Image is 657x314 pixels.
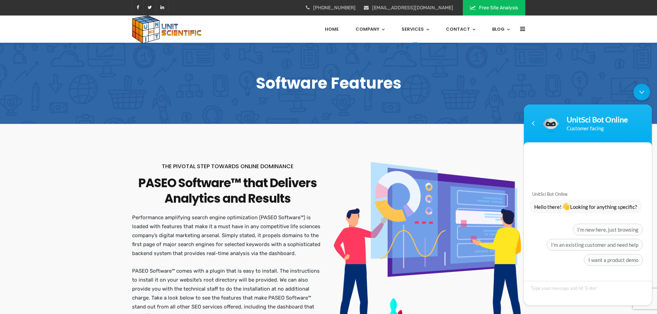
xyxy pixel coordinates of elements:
a: Contact [446,16,475,43]
a: Home [325,16,339,43]
p: Software Features [132,74,525,93]
a: Company [356,16,385,43]
li: [PHONE_NUMBER] [306,3,356,12]
iframe: SalesIQ Chatwindow [520,80,655,309]
p: Performance amplifying search engine optimization (PASEO Software™) is loaded with features that ... [132,213,323,258]
h3: PASEO Software™ that Delivers Analytics and Results [132,175,323,206]
a: Blog [492,16,510,43]
li: [EMAIL_ADDRESS][DOMAIN_NAME] [364,3,453,12]
h6: THE PIVOTAL STEP TOWARDS ONLINE DOMINANCE [132,162,323,171]
a: Services [401,16,429,43]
